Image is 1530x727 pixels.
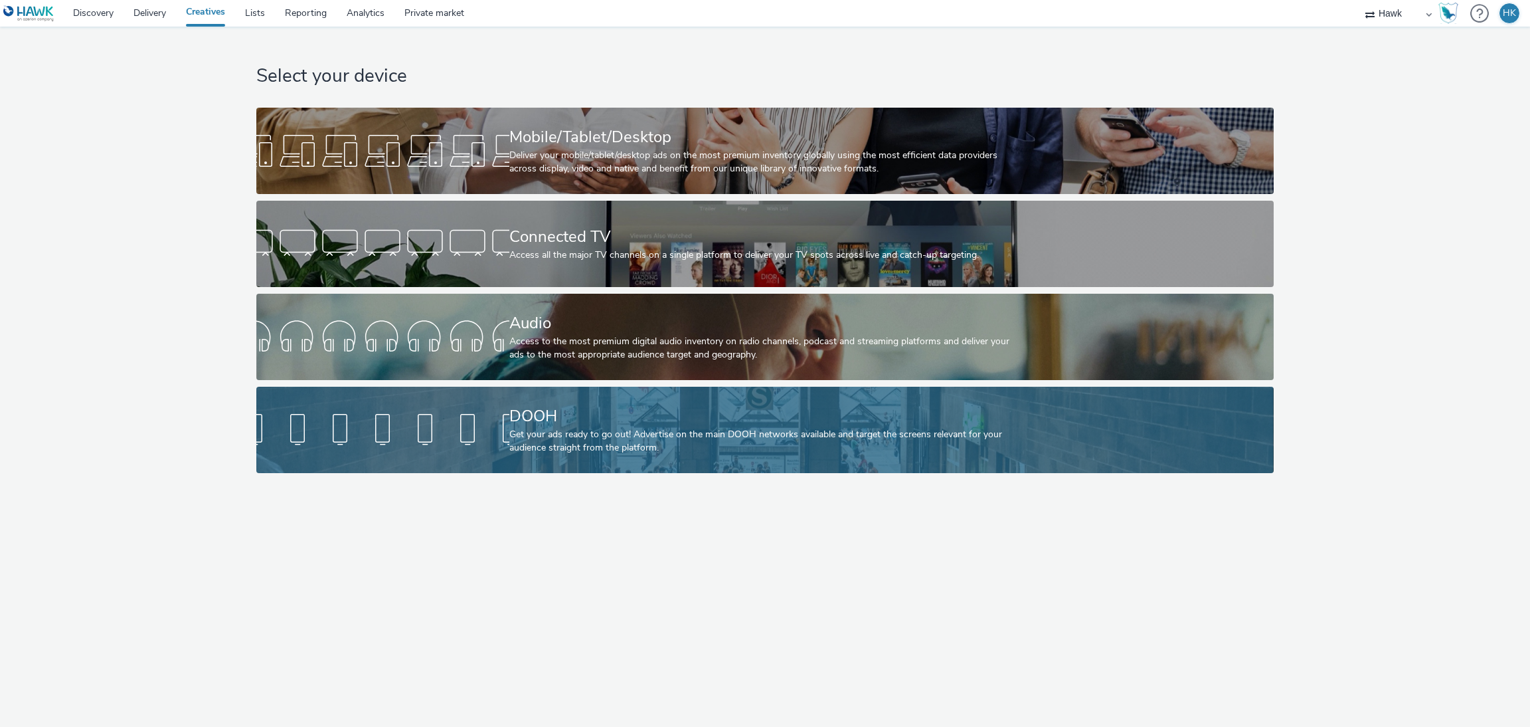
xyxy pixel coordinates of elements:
[256,201,1273,287] a: Connected TVAccess all the major TV channels on a single platform to deliver your TV spots across...
[509,126,1015,149] div: Mobile/Tablet/Desktop
[509,428,1015,455] div: Get your ads ready to go out! Advertise on the main DOOH networks available and target the screen...
[256,294,1273,380] a: AudioAccess to the most premium digital audio inventory on radio channels, podcast and streaming ...
[509,249,1015,262] div: Access all the major TV channels on a single platform to deliver your TV spots across live and ca...
[509,225,1015,249] div: Connected TV
[509,335,1015,362] div: Access to the most premium digital audio inventory on radio channels, podcast and streaming platf...
[1438,3,1464,24] a: Hawk Academy
[256,64,1273,89] h1: Select your device
[256,108,1273,194] a: Mobile/Tablet/DesktopDeliver your mobile/tablet/desktop ads on the most premium inventory globall...
[509,149,1015,176] div: Deliver your mobile/tablet/desktop ads on the most premium inventory globally using the most effi...
[509,312,1015,335] div: Audio
[3,5,54,22] img: undefined Logo
[256,387,1273,473] a: DOOHGet your ads ready to go out! Advertise on the main DOOH networks available and target the sc...
[1438,3,1458,24] img: Hawk Academy
[1503,3,1516,23] div: HK
[509,405,1015,428] div: DOOH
